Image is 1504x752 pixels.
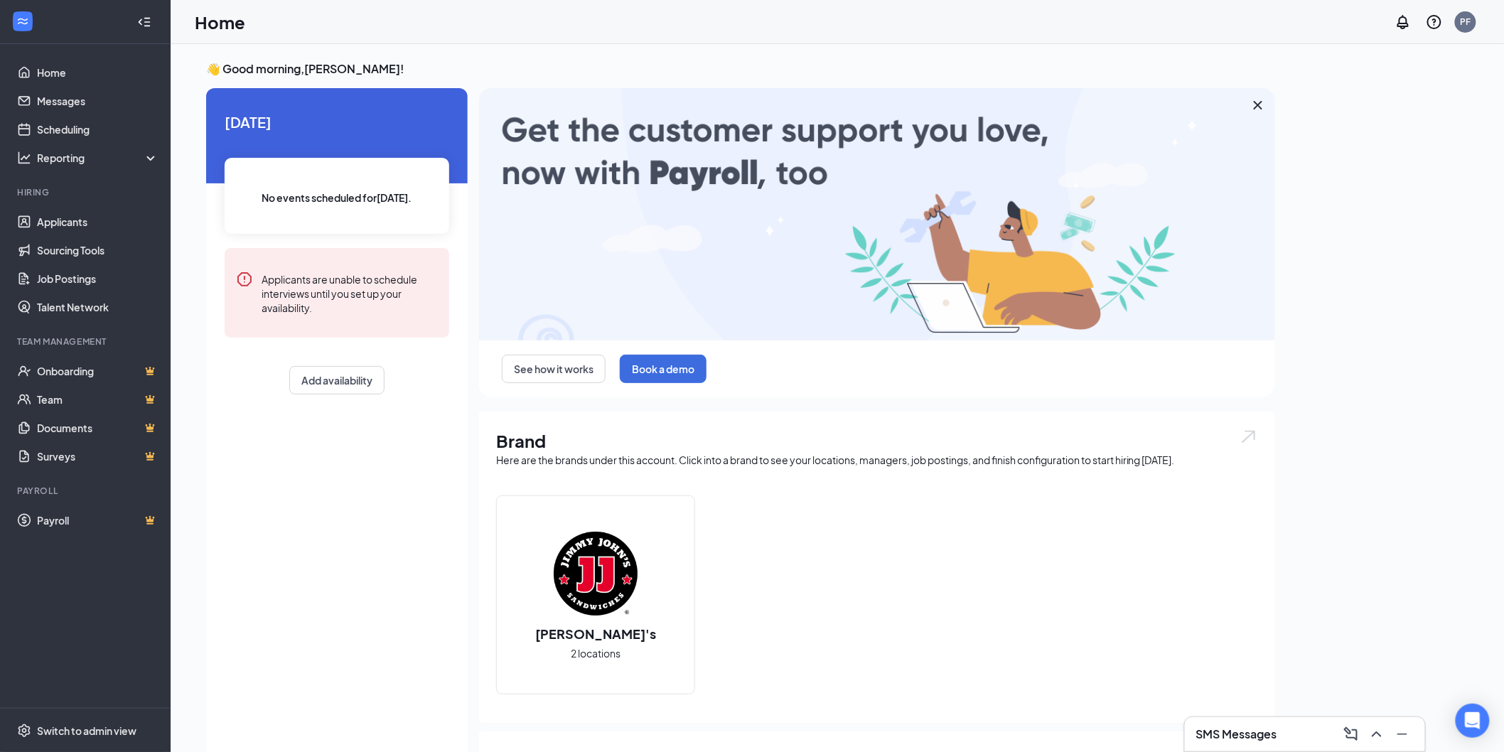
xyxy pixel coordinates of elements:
button: Book a demo [620,355,707,383]
h3: SMS Messages [1196,726,1277,742]
svg: Settings [17,724,31,738]
a: Scheduling [37,115,159,144]
h1: Brand [496,429,1258,453]
div: Payroll [17,485,156,497]
svg: ComposeMessage [1343,726,1360,743]
a: Applicants [37,208,159,236]
span: 2 locations [571,645,621,661]
button: See how it works [502,355,606,383]
a: Sourcing Tools [37,236,159,264]
a: SurveysCrown [37,442,159,471]
h2: [PERSON_NAME]'s [521,625,670,643]
svg: Analysis [17,151,31,165]
svg: WorkstreamLogo [16,14,30,28]
svg: Minimize [1394,726,1411,743]
a: Home [37,58,159,87]
div: Applicants are unable to schedule interviews until you set up your availability. [262,271,438,315]
button: ComposeMessage [1340,723,1363,746]
svg: Notifications [1395,14,1412,31]
svg: Cross [1250,97,1267,114]
img: open.6027fd2a22e1237b5b06.svg [1240,429,1258,445]
svg: Error [236,271,253,288]
button: Minimize [1391,723,1414,746]
svg: ChevronUp [1368,726,1385,743]
div: PF [1461,16,1471,28]
div: Switch to admin view [37,724,136,738]
a: PayrollCrown [37,506,159,535]
div: Hiring [17,186,156,198]
img: Jimmy John's [550,528,641,619]
span: [DATE] [225,111,449,133]
a: TeamCrown [37,385,159,414]
h3: 👋 Good morning, [PERSON_NAME] ! [206,61,1275,77]
img: payroll-large.gif [479,88,1275,340]
div: Here are the brands under this account. Click into a brand to see your locations, managers, job p... [496,453,1258,467]
a: OnboardingCrown [37,357,159,385]
a: DocumentsCrown [37,414,159,442]
svg: QuestionInfo [1426,14,1443,31]
div: Team Management [17,335,156,348]
button: Add availability [289,366,385,394]
button: ChevronUp [1365,723,1388,746]
a: Talent Network [37,293,159,321]
div: Open Intercom Messenger [1456,704,1490,738]
div: Reporting [37,151,159,165]
a: Job Postings [37,264,159,293]
span: No events scheduled for [DATE] . [262,190,412,205]
a: Messages [37,87,159,115]
h1: Home [195,10,245,34]
svg: Collapse [137,15,151,29]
